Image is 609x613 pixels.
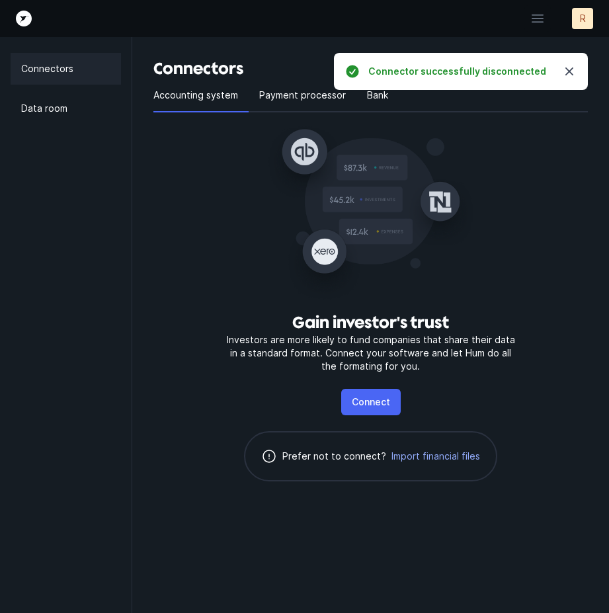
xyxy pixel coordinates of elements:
[11,53,121,85] a: Connectors
[580,12,586,25] p: R
[21,61,73,77] p: Connectors
[391,450,480,463] span: Import financial files
[265,123,477,302] img: Gain investor's trust
[223,333,519,373] p: Investors are more likely to fund companies that share their data in a standard format. Connect y...
[368,65,551,78] h5: Connector successfully disconnected
[352,394,390,410] p: Connect
[292,312,450,333] h3: Gain investor's trust
[259,87,346,103] p: Payment processor
[153,87,238,103] p: Accounting system
[21,101,67,116] p: Data room
[341,389,401,415] button: Connect
[11,93,121,124] a: Data room
[367,87,388,103] p: Bank
[153,58,588,79] h3: Connectors
[282,448,386,464] p: Prefer not to connect?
